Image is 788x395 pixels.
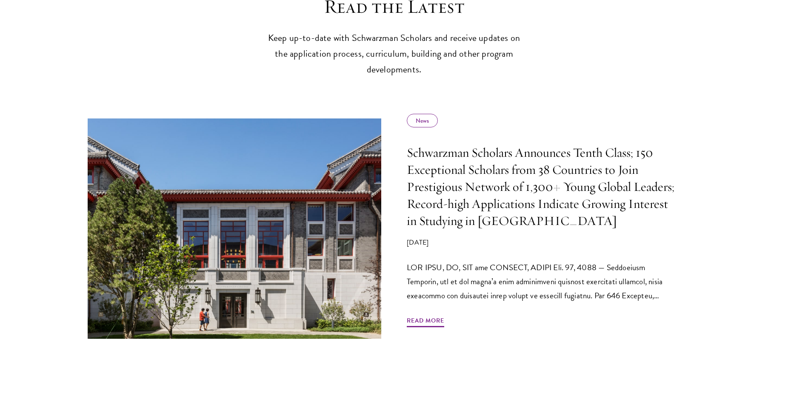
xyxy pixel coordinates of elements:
[407,144,675,229] h5: Schwarzman Scholars Announces Tenth Class; 150 Exceptional Scholars from 38 Countries to Join Pre...
[407,237,675,248] p: [DATE]
[407,260,675,303] p: LOR IPSU, DO, SIT ame CONSECT, ADIPI Eli. 97, 4088 — Seddoeiusm Temporin, utl et dol magna’a enim...
[407,315,444,329] span: Read More
[407,114,438,127] div: News
[262,30,526,78] p: Keep up-to-date with Schwarzman Scholars and receive updates on the application process, curricul...
[88,103,700,354] a: News Schwarzman Scholars Announces Tenth Class; 150 Exceptional Scholars from 38 Countries to Joi...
